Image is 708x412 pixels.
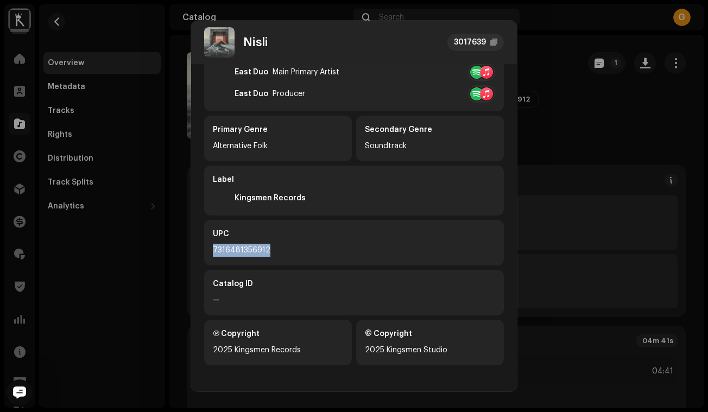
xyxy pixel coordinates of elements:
[365,344,495,357] div: 2025 Kingsmen Studio
[7,379,33,405] iframe: Intercom live chat
[213,124,343,135] div: Primary Genre
[213,229,495,239] div: UPC
[148,17,169,39] img: Profile image for Support
[213,244,495,257] div: 7316481356912
[204,27,235,58] img: 1ea28496-abca-4d7a-bdc7-86e3f8c147f3
[22,183,195,195] div: Create a ticket
[42,339,66,347] span: Home
[454,36,486,49] div: 3017639
[213,328,343,339] div: Ⓟ Copyright
[22,21,39,38] img: logo
[273,90,305,98] div: Producer
[22,96,195,114] p: How can we help?
[22,137,181,148] div: Chat with us
[365,124,495,135] div: Secondary Genre
[213,174,495,185] div: Label
[187,17,206,37] div: Close
[235,194,306,202] div: Kingsmen Records
[11,128,206,169] div: Chat with usWe typically reply within 12 hours
[213,294,495,307] div: —
[144,339,182,347] span: Messages
[22,148,181,160] div: We typically reply within 12 hours
[109,312,217,356] button: Messages
[243,36,268,49] div: Nisli
[213,64,230,81] img: 33f931a3-01b6-4193-930a-fdcf24b93069
[213,85,230,103] img: 33f931a3-01b6-4193-930a-fdcf24b93069
[213,189,230,207] img: 95a75d4c-b0d0-42bb-8664-be424f5e1ae7
[16,199,201,219] div: Customer Support
[22,204,182,215] div: Customer Support
[365,140,495,153] div: Soundtrack
[235,90,268,98] div: East Duo
[213,140,343,153] div: Alternative Folk
[213,278,495,289] div: Catalog ID
[365,328,495,339] div: © Copyright
[213,344,343,357] div: 2025 Kingsmen Records
[22,77,195,96] p: Hi Gvantsa 👋
[273,68,339,77] div: Main Primary Artist
[235,68,268,77] div: East Duo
